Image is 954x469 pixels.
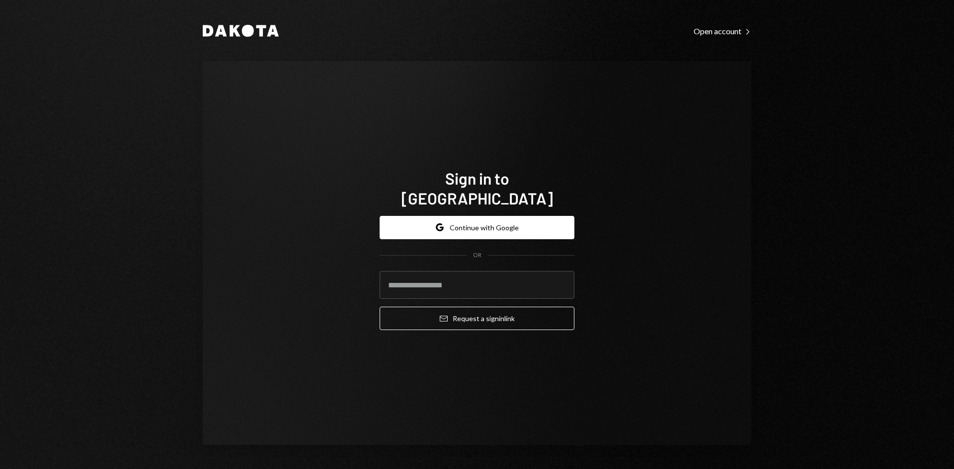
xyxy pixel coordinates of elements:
button: Continue with Google [380,216,574,239]
div: Open account [694,26,751,36]
a: Open account [694,25,751,36]
button: Request a signinlink [380,307,574,330]
div: OR [473,251,481,260]
h1: Sign in to [GEOGRAPHIC_DATA] [380,168,574,208]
